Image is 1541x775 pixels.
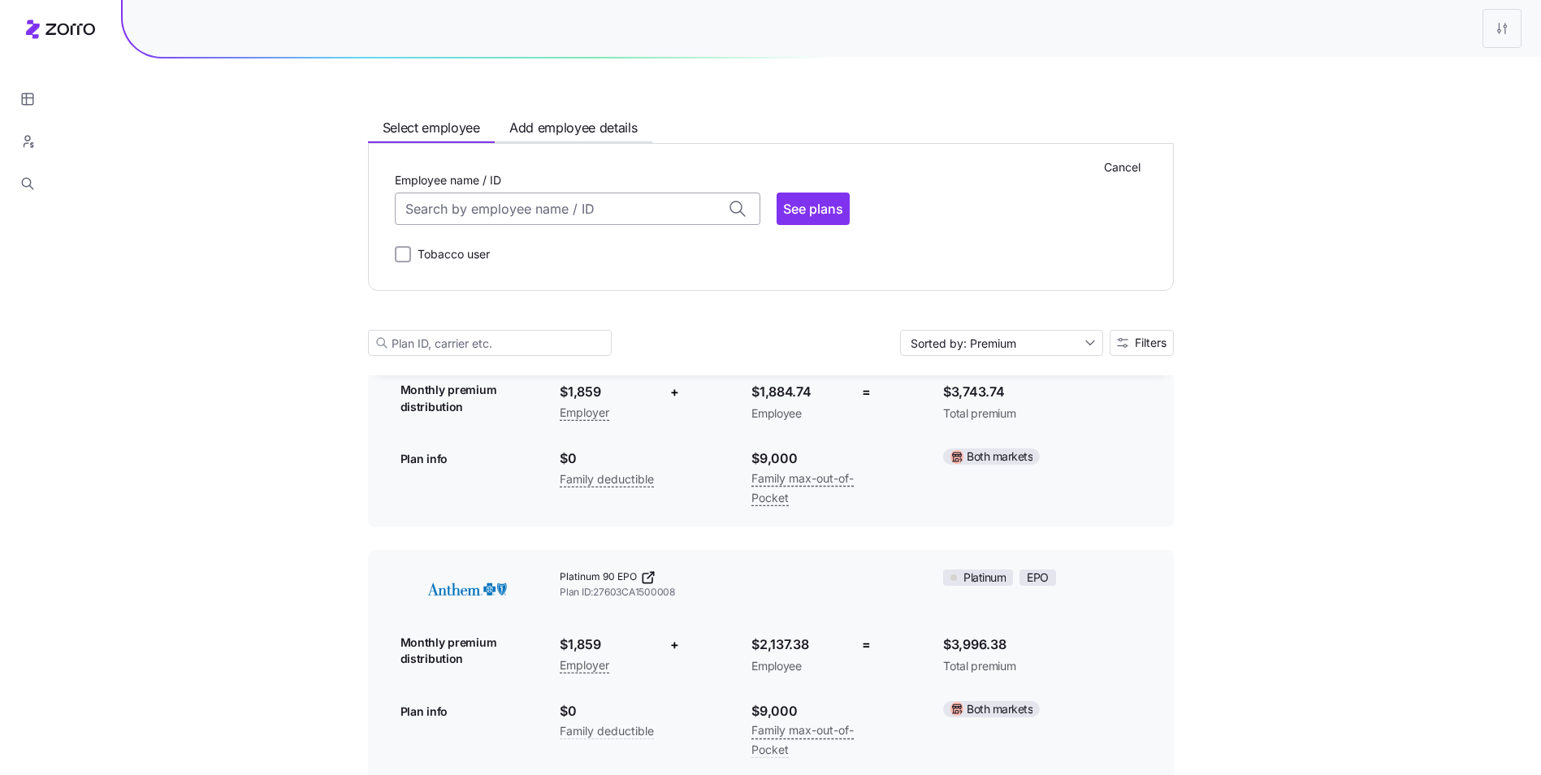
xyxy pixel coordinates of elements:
span: $1,884.74 [751,382,838,402]
span: Plan ID: 27603CA1500008 [560,586,917,600]
a: Platinum 90 EPO [560,569,917,586]
div: = [851,382,882,402]
div: + [659,634,690,655]
span: $9,000 [751,701,882,721]
div: + [659,382,690,402]
div: = [851,634,882,655]
span: EPO [1027,570,1049,585]
span: $2,137.38 [751,634,838,655]
span: Employer [560,403,609,422]
span: Employee [751,658,838,674]
span: See plans [783,199,843,219]
span: Family max-out-of-Pocket [751,469,882,508]
span: $9,000 [751,448,882,469]
span: $0 [560,448,677,469]
span: Employer [560,656,609,675]
span: Monthly premium distribution [400,382,535,415]
input: Plan ID, carrier etc. [368,330,612,356]
input: Sort by [900,330,1103,356]
span: Both markets [967,449,1032,464]
span: Plan info [400,451,448,467]
span: $3,743.74 [943,382,1141,402]
span: Total premium [943,658,1141,674]
span: Add employee details [509,118,638,138]
span: $1,859 [560,634,646,655]
img: Anthem [400,569,535,608]
span: $1,859 [560,382,646,402]
span: Filters [1135,337,1167,349]
span: Both markets [967,702,1032,717]
span: Cancel [1104,159,1141,175]
span: Plan info [400,704,448,720]
span: $0 [560,701,677,721]
button: Cancel [1097,154,1147,180]
span: Platinum [963,570,1006,585]
span: Platinum 90 EPO [560,570,637,584]
label: Employee name / ID [395,171,501,189]
label: Tobacco user [411,245,490,264]
span: Total premium [943,405,1141,422]
span: Monthly premium distribution [400,634,535,668]
span: $3,996.38 [943,634,1141,655]
span: Select employee [383,118,480,138]
input: Search by employee name / ID [395,193,760,225]
button: Filters [1110,330,1174,356]
span: Family deductible [560,470,654,489]
span: Family max-out-of-Pocket [751,721,882,760]
span: Employee [751,405,838,422]
span: Family deductible [560,721,654,741]
button: See plans [777,193,850,225]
